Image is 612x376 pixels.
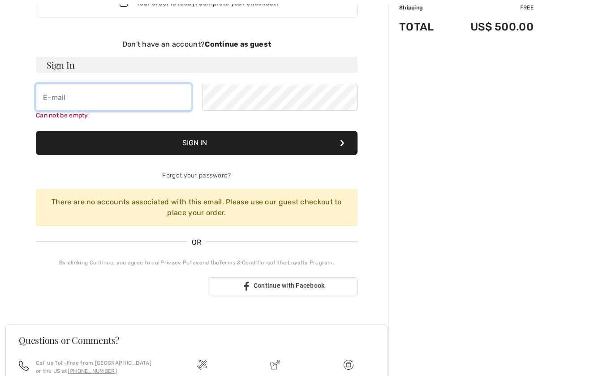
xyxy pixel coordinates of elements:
div: Sign in with Google. Opens in new tab [36,277,201,296]
td: Total [399,12,447,42]
td: US$ 500.00 [447,12,534,42]
p: Call us Toll-Free from [GEOGRAPHIC_DATA] or the US at [36,359,155,375]
div: By clicking Continue, you agree to our and the of the Loyalty Program. [36,259,358,267]
a: Terms & Conditions [219,259,270,266]
div: Don't have an account? [36,39,358,50]
td: Shipping [399,4,447,12]
div: There are no accounts associated with this email. Please use our guest checkout to place your order. [36,189,358,226]
span: OR [187,237,206,248]
strong: Continue as guest [205,40,271,48]
a: Forgot your password? [162,172,231,179]
div: Can not be empty [36,111,191,120]
a: Privacy Policy [160,259,199,266]
td: Free [447,4,534,12]
img: Delivery is a breeze since we pay the duties! [270,360,280,370]
img: Free shipping on orders over $99 [197,360,207,370]
span: Continue with Facebook [254,282,325,289]
a: [PHONE_NUMBER] [68,368,117,374]
a: Continue with Facebook [208,277,358,295]
button: Sign In [36,131,358,155]
h3: Questions or Comments? [19,336,375,345]
iframe: Sign in with Google Button [31,277,205,296]
input: E-mail [36,84,191,111]
img: call [19,361,29,371]
img: Free shipping on orders over $99 [344,360,353,370]
h3: Sign In [36,57,358,73]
